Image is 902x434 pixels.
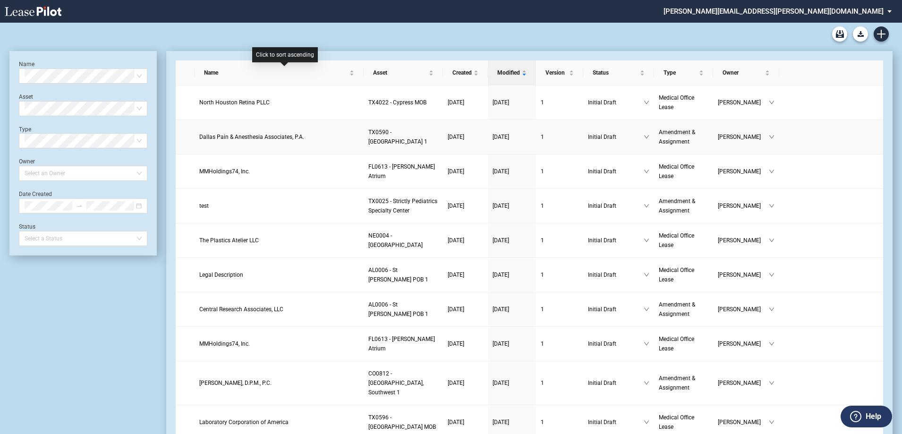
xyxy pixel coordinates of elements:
button: Download Blank Form [853,26,868,42]
button: Help [841,406,892,427]
span: down [644,380,649,386]
span: Laboratory Corporation of America [199,419,289,425]
span: [DATE] [448,419,464,425]
th: Version [536,60,583,85]
span: AL0006 - St Vincent POB 1 [368,267,428,283]
span: down [769,134,774,140]
span: [PERSON_NAME] [718,378,769,388]
a: [DATE] [493,201,531,211]
label: Asset [19,94,33,100]
span: TX0590 - Las Colinas 1 [368,129,427,145]
a: Legal Description [199,270,359,280]
span: North Houston Retina PLLC [199,99,270,106]
span: swap-right [76,203,83,209]
a: Laboratory Corporation of America [199,417,359,427]
a: [DATE] [493,236,531,245]
a: 1 [541,132,579,142]
span: Initial Draft [588,378,644,388]
span: down [644,100,649,105]
a: MMHoldings74, Inc. [199,339,359,349]
span: to [76,203,83,209]
span: [DATE] [493,340,509,347]
span: 1 [541,99,544,106]
span: MMHoldings74, Inc. [199,340,250,347]
span: down [644,203,649,209]
a: 1 [541,201,579,211]
span: [DATE] [493,237,509,244]
span: Amendment & Assignment [659,198,695,214]
a: 1 [541,339,579,349]
span: TX0025 - Strictly Pediatrics Specialty Center [368,198,437,214]
th: Name [195,60,364,85]
span: down [769,100,774,105]
a: [DATE] [448,305,483,314]
span: 1 [541,340,544,347]
span: Initial Draft [588,270,644,280]
a: Medical Office Lease [659,413,708,432]
span: [DATE] [493,272,509,278]
a: Dallas Pain & Anesthesia Associates, P.A. [199,132,359,142]
span: Amendment & Assignment [659,301,695,317]
span: down [644,341,649,347]
a: [DATE] [448,98,483,107]
span: [DATE] [448,203,464,209]
a: The Plastics Atelier LLC [199,236,359,245]
span: [PERSON_NAME] [718,339,769,349]
a: Medical Office Lease [659,93,708,112]
span: Initial Draft [588,132,644,142]
a: [DATE] [493,305,531,314]
a: [DATE] [493,339,531,349]
span: test [199,203,209,209]
span: Medical Office Lease [659,267,694,283]
a: 1 [541,378,579,388]
span: [DATE] [493,380,509,386]
a: TX0590 - [GEOGRAPHIC_DATA] 1 [368,128,438,146]
span: Name [204,68,348,77]
span: Initial Draft [588,339,644,349]
span: 1 [541,419,544,425]
a: 1 [541,167,579,176]
span: [PERSON_NAME] [718,270,769,280]
th: Status [583,60,654,85]
a: 1 [541,305,579,314]
a: [DATE] [493,167,531,176]
span: FL0613 - Kendall Atrium [368,163,435,179]
span: 1 [541,380,544,386]
span: NE0004 - Lakeside Two Professional Center [368,232,423,248]
a: [DATE] [448,339,483,349]
span: 1 [541,203,544,209]
a: 1 [541,270,579,280]
span: Initial Draft [588,167,644,176]
span: down [769,380,774,386]
th: Created [443,60,488,85]
span: [DATE] [493,99,509,106]
a: TX0596 - [GEOGRAPHIC_DATA] MOB [368,413,438,432]
span: [DATE] [493,419,509,425]
span: [PERSON_NAME] [718,132,769,142]
span: Medical Office Lease [659,414,694,430]
span: [DATE] [493,134,509,140]
span: Created [452,68,472,77]
span: Keith A. Naftulin, D.P.M., P.C. [199,380,272,386]
a: [DATE] [448,167,483,176]
span: Initial Draft [588,417,644,427]
span: The Plastics Atelier LLC [199,237,259,244]
span: down [769,341,774,347]
a: MMHoldings74, Inc. [199,167,359,176]
a: Medical Office Lease [659,334,708,353]
span: TX0596 - North Hills MOB [368,414,436,430]
span: Legal Description [199,272,243,278]
span: [DATE] [493,168,509,175]
a: [DATE] [493,98,531,107]
th: Type [654,60,713,85]
a: FL0613 - [PERSON_NAME] Atrium [368,162,438,181]
a: [DATE] [448,201,483,211]
span: Asset [373,68,427,77]
span: 1 [541,134,544,140]
span: Modified [497,68,520,77]
span: [DATE] [493,306,509,313]
a: AL0006 - St [PERSON_NAME] POB 1 [368,300,438,319]
a: AL0006 - St [PERSON_NAME] POB 1 [368,265,438,284]
a: Amendment & Assignment [659,374,708,392]
span: AL0006 - St Vincent POB 1 [368,301,428,317]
